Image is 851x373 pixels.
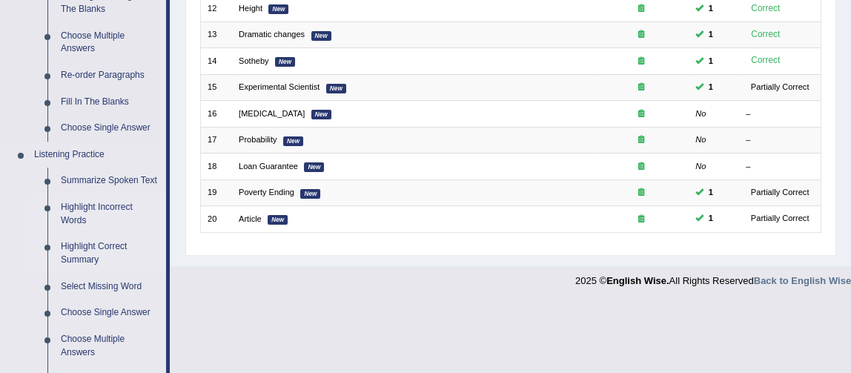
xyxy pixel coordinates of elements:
[200,74,232,100] td: 15
[746,212,814,225] div: Partially Correct
[275,57,295,67] em: New
[268,215,288,225] em: New
[54,326,166,366] a: Choose Multiple Answers
[746,108,814,120] div: –
[239,188,294,197] a: Poverty Ending
[268,4,288,14] em: New
[695,162,706,171] em: No
[695,109,706,118] em: No
[239,135,277,144] a: Probability
[601,134,682,146] div: Exam occurring question
[239,30,305,39] a: Dramatic changes
[200,206,232,232] td: 20
[283,136,303,146] em: New
[326,84,346,93] em: New
[304,162,324,172] em: New
[606,275,669,286] strong: English Wise.
[575,266,851,288] div: 2025 © All Rights Reserved
[601,161,682,173] div: Exam occurring question
[703,212,718,225] span: You can still take this question
[27,142,166,168] a: Listening Practice
[54,234,166,273] a: Highlight Correct Summary
[54,168,166,194] a: Summarize Spoken Text
[200,48,232,74] td: 14
[703,2,718,16] span: You can still take this question
[311,110,331,119] em: New
[54,115,166,142] a: Choose Single Answer
[601,82,682,93] div: Exam occurring question
[200,179,232,205] td: 19
[239,82,319,91] a: Experimental Scientist
[239,4,262,13] a: Height
[54,274,166,300] a: Select Missing Word
[601,3,682,15] div: Exam occurring question
[746,186,814,199] div: Partially Correct
[200,154,232,179] td: 18
[300,189,320,199] em: New
[239,56,269,65] a: Sotheby
[746,27,785,42] div: Correct
[703,186,718,199] span: You can still take this question
[54,62,166,89] a: Re-order Paragraphs
[703,81,718,94] span: You can still take this question
[601,214,682,225] div: Exam occurring question
[239,162,298,171] a: Loan Guarantee
[200,127,232,153] td: 17
[746,161,814,173] div: –
[746,1,785,16] div: Correct
[601,56,682,67] div: Exam occurring question
[239,214,262,223] a: Article
[311,31,331,41] em: New
[703,28,718,42] span: You can still take this question
[601,187,682,199] div: Exam occurring question
[54,194,166,234] a: Highlight Incorrect Words
[54,300,166,326] a: Choose Single Answer
[601,108,682,120] div: Exam occurring question
[754,275,851,286] a: Back to English Wise
[746,53,785,68] div: Correct
[54,23,166,62] a: Choose Multiple Answers
[695,135,706,144] em: No
[746,81,814,94] div: Partially Correct
[601,29,682,41] div: Exam occurring question
[54,89,166,116] a: Fill In The Blanks
[200,101,232,127] td: 16
[746,134,814,146] div: –
[200,22,232,48] td: 13
[239,109,305,118] a: [MEDICAL_DATA]
[703,55,718,68] span: You can still take this question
